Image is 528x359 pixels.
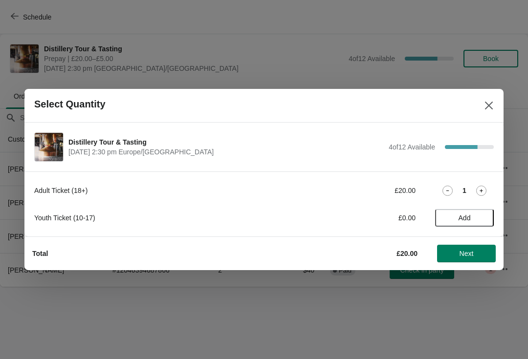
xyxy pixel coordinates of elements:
[34,186,306,195] div: Adult Ticket (18+)
[462,186,466,195] strong: 1
[480,97,498,114] button: Close
[435,209,494,227] button: Add
[32,250,48,257] strong: Total
[34,213,306,223] div: Youth Ticket (10-17)
[68,137,384,147] span: Distillery Tour & Tasting
[460,250,474,257] span: Next
[325,186,416,195] div: £20.00
[35,133,63,161] img: Distillery Tour & Tasting | | September 17 | 2:30 pm Europe/London
[437,245,496,262] button: Next
[34,99,106,110] h2: Select Quantity
[325,213,416,223] div: £0.00
[389,143,435,151] span: 4 of 12 Available
[459,214,471,222] span: Add
[68,147,384,157] span: [DATE] 2:30 pm Europe/[GEOGRAPHIC_DATA]
[396,250,418,257] strong: £20.00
